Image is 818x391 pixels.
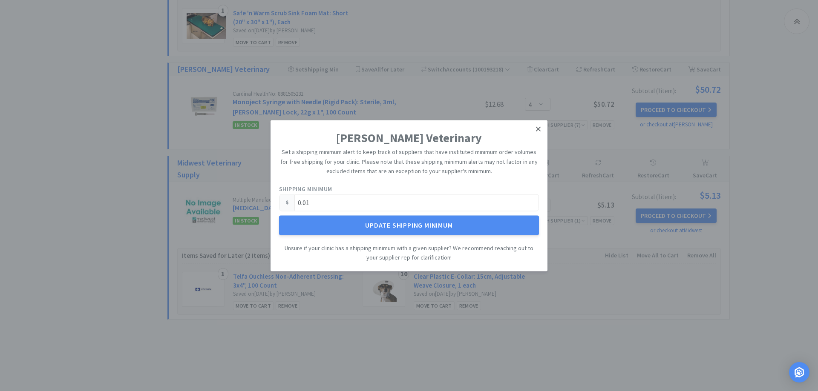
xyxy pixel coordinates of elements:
label: Shipping Minimum [279,185,332,194]
div: Set a shipping minimum alert to keep track of suppliers that have instituted minimum order volume... [279,148,539,176]
div: Open Intercom Messenger [789,362,809,382]
button: Update Shipping Minimum [279,215,539,235]
h1: [PERSON_NAME] Veterinary [279,128,539,148]
div: Unsure if your clinic has a shipping minimum with a given supplier? We recommend reaching out to ... [279,243,539,263]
